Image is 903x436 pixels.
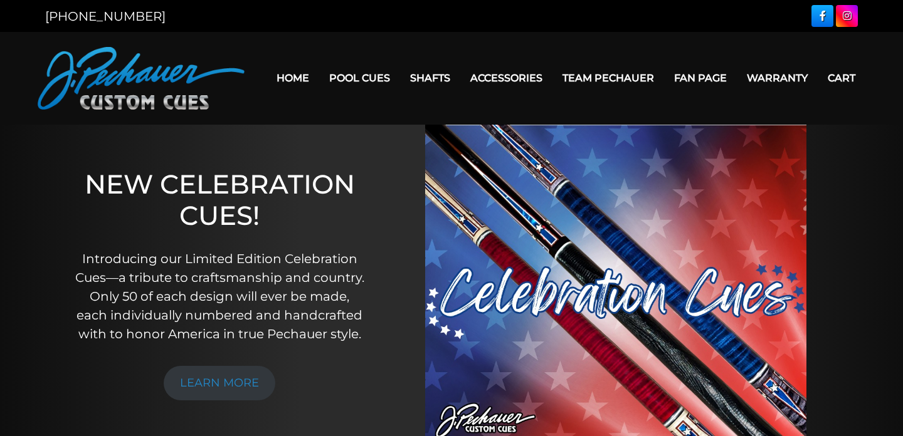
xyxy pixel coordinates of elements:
a: Pool Cues [319,62,400,94]
a: Accessories [460,62,552,94]
a: [PHONE_NUMBER] [45,9,166,24]
a: LEARN MORE [164,366,275,400]
a: Fan Page [664,62,737,94]
a: Shafts [400,62,460,94]
a: Team Pechauer [552,62,664,94]
img: Pechauer Custom Cues [38,47,245,110]
p: Introducing our Limited Edition Celebration Cues—a tribute to craftsmanship and country. Only 50 ... [74,249,365,343]
a: Warranty [737,62,818,94]
a: Cart [818,62,865,94]
a: Home [267,62,319,94]
h1: NEW CELEBRATION CUES! [74,169,365,232]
